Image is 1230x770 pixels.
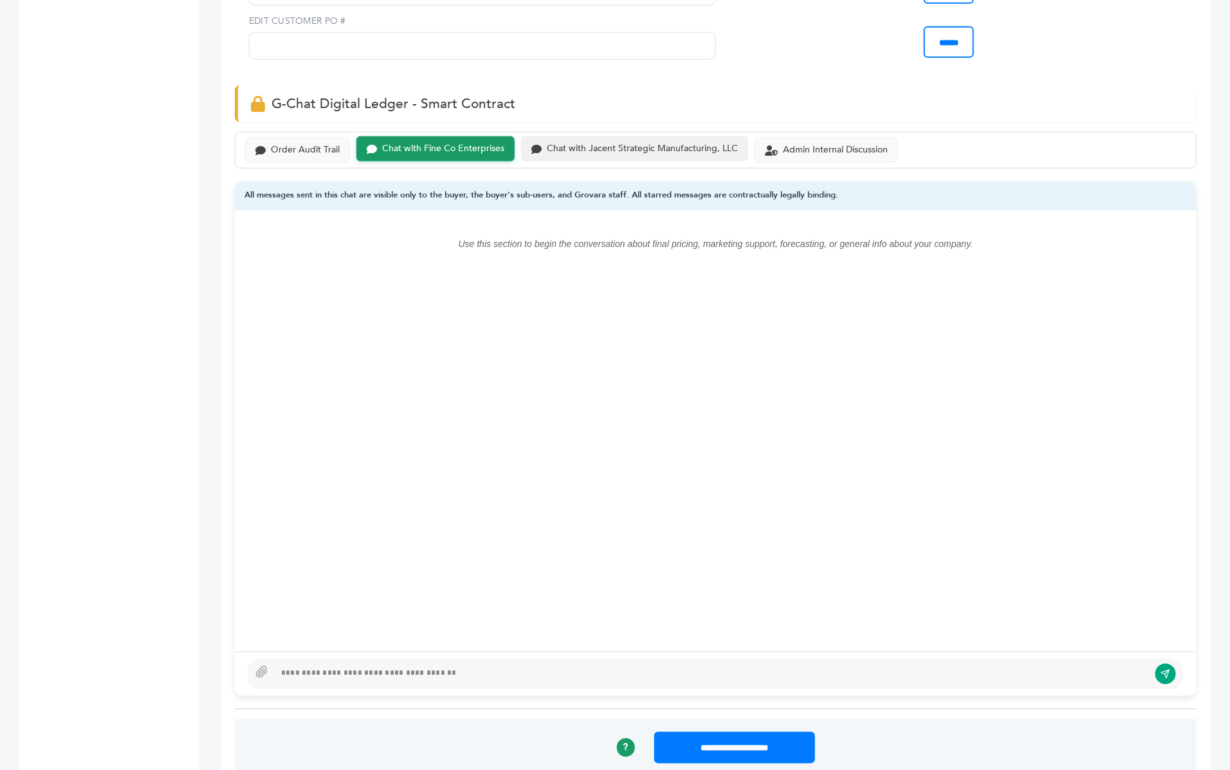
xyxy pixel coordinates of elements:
div: Order Audit Trail [271,145,340,156]
p: Use this section to begin the conversation about final pricing, marketing support, forecasting, o... [261,236,1171,252]
div: Admin Internal Discussion [783,145,888,156]
label: EDIT CUSTOMER PO # [249,15,716,28]
span: G-Chat Digital Ledger - Smart Contract [271,95,515,113]
div: All messages sent in this chat are visible only to the buyer, the buyer's sub-users, and Grovara ... [235,181,1197,210]
div: Chat with Fine Co Enterprises [382,143,504,154]
a: ? [617,738,635,756]
div: Chat with Jacent Strategic Manufacturing, LLC [547,143,738,154]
